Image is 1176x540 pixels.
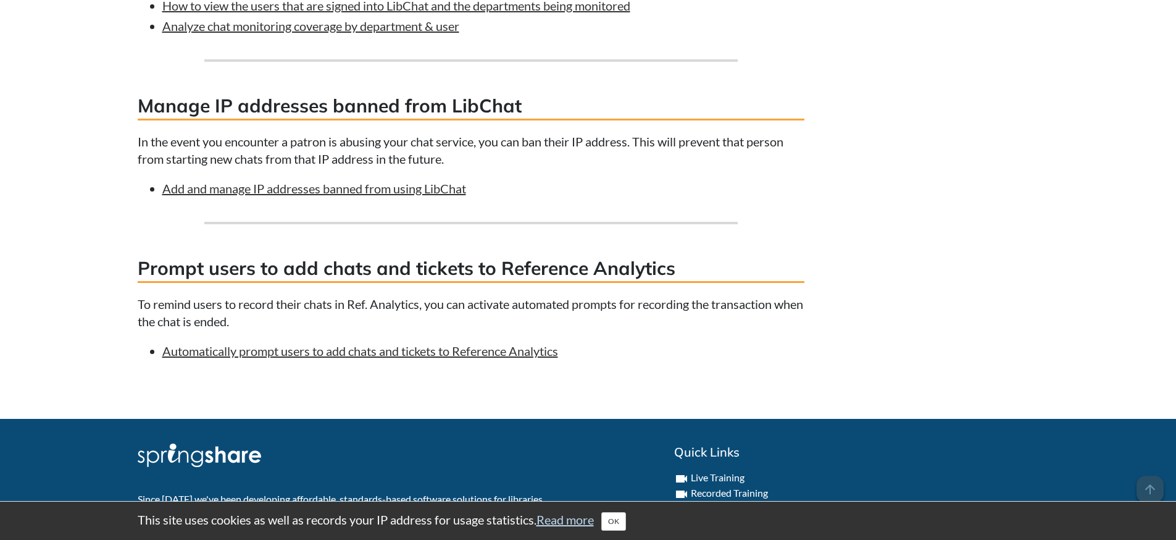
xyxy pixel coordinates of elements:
a: Read more [536,512,594,527]
a: Add and manage IP addresses banned from using LibChat [162,181,466,196]
button: Close [601,512,626,531]
div: This site uses cookies as well as records your IP address for usage statistics. [125,511,1051,531]
i: videocam [674,471,689,486]
a: Analyze chat monitoring coverage by department & user [162,19,459,33]
a: Recorded Training [691,487,768,499]
p: Since [DATE] we've been developing affordable, standards-based software solutions for libraries, ... [138,492,579,534]
p: In the event you encounter a patron is abusing your chat service, you can ban their IP address. T... [138,133,804,167]
a: Live Training [691,471,744,483]
span: arrow_upward [1136,476,1164,503]
h3: Manage IP addresses banned from LibChat [138,93,804,120]
h3: Prompt users to add chats and tickets to Reference Analytics [138,255,804,283]
h2: Quick Links [674,444,1039,461]
a: Automatically prompt users to add chats and tickets to Reference Analytics [162,344,558,358]
img: Springshare [138,444,261,467]
p: To remind users to record their chats in Ref. Analytics, you can activate automated prompts for r... [138,295,804,330]
i: videocam [674,487,689,502]
a: arrow_upward [1136,477,1164,492]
